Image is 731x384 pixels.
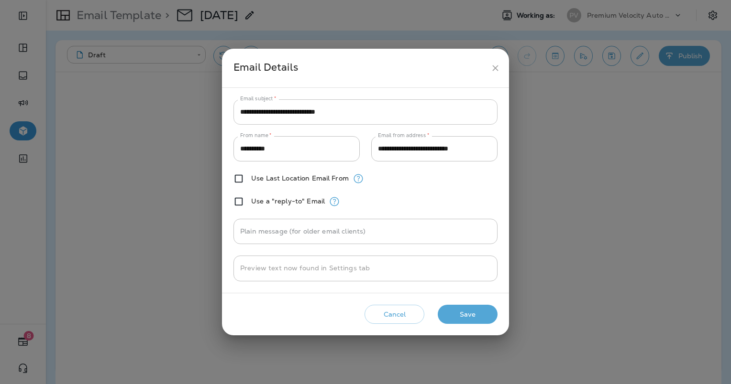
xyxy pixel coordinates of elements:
div: Email Details [233,59,487,77]
label: Use a "reply-to" Email [251,197,325,205]
label: Email subject [240,95,277,102]
button: Save [438,305,498,324]
button: close [487,59,504,77]
label: Email from address [378,132,429,139]
label: From name [240,132,272,139]
label: Use Last Location Email From [251,174,349,182]
button: Cancel [365,305,424,324]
